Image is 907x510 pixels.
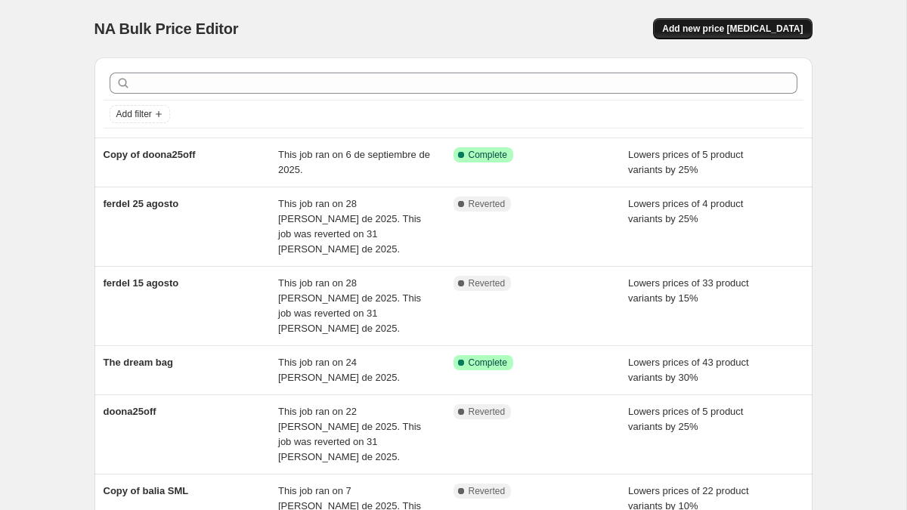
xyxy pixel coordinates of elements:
span: Copy of doona25off [104,149,196,160]
span: Complete [469,149,507,161]
span: Complete [469,357,507,369]
span: Lowers prices of 5 product variants by 25% [628,406,743,432]
span: Reverted [469,198,506,210]
span: This job ran on 28 [PERSON_NAME] de 2025. This job was reverted on 31 [PERSON_NAME] de 2025. [278,277,421,334]
span: Add filter [116,108,152,120]
span: Reverted [469,485,506,497]
span: ferdel 15 agosto [104,277,179,289]
span: This job ran on 28 [PERSON_NAME] de 2025. This job was reverted on 31 [PERSON_NAME] de 2025. [278,198,421,255]
span: ferdel 25 agosto [104,198,179,209]
span: NA Bulk Price Editor [94,20,239,37]
span: Lowers prices of 43 product variants by 30% [628,357,749,383]
span: This job ran on 22 [PERSON_NAME] de 2025. This job was reverted on 31 [PERSON_NAME] de 2025. [278,406,421,462]
span: Lowers prices of 33 product variants by 15% [628,277,749,304]
span: Reverted [469,406,506,418]
span: Lowers prices of 5 product variants by 25% [628,149,743,175]
button: Add new price [MEDICAL_DATA] [653,18,812,39]
button: Add filter [110,105,170,123]
span: This job ran on 6 de septiembre de 2025. [278,149,430,175]
span: This job ran on 24 [PERSON_NAME] de 2025. [278,357,400,383]
span: Reverted [469,277,506,289]
span: Copy of balia SML [104,485,189,496]
span: The dream bag [104,357,173,368]
span: doona25off [104,406,156,417]
span: Lowers prices of 4 product variants by 25% [628,198,743,224]
span: Add new price [MEDICAL_DATA] [662,23,803,35]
